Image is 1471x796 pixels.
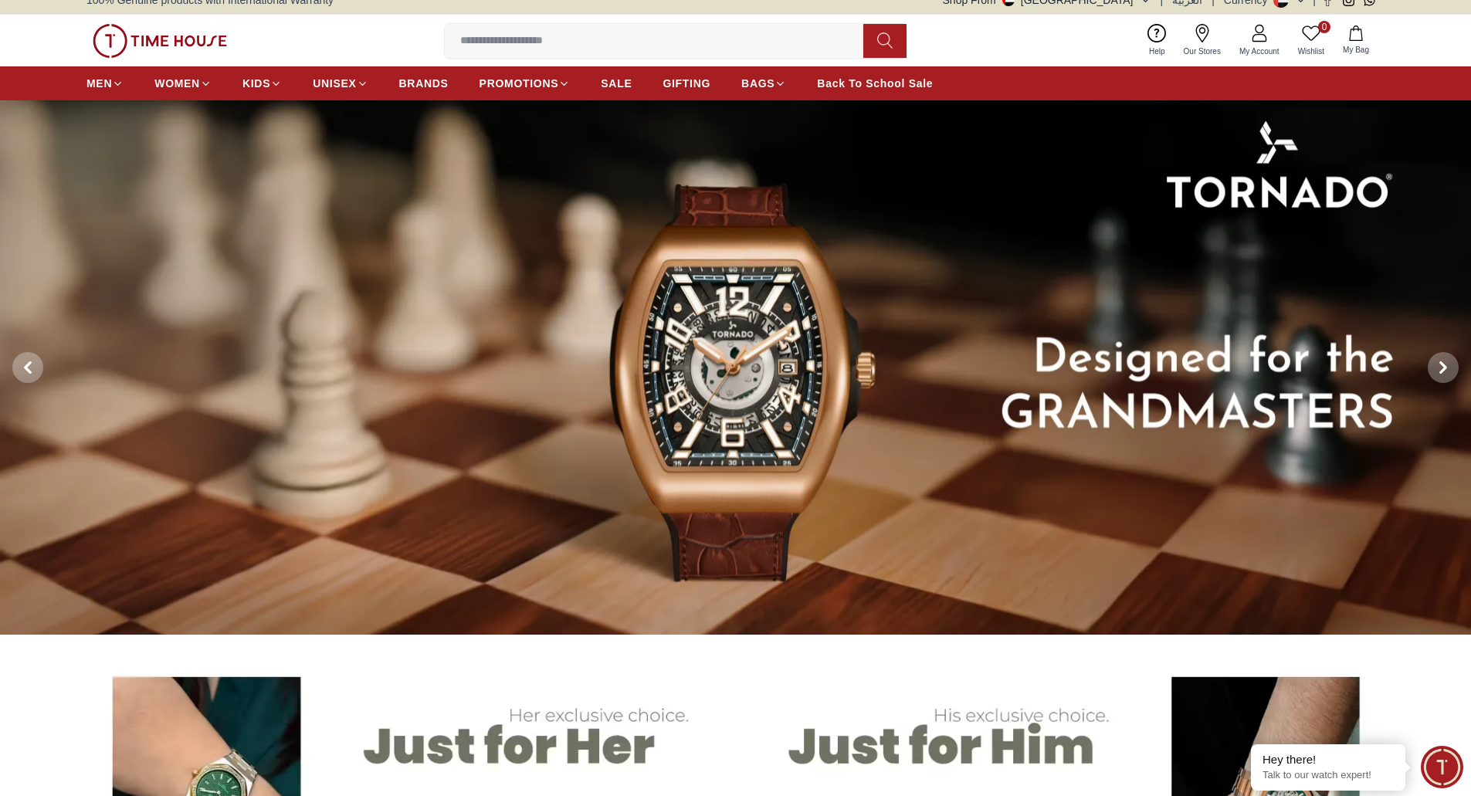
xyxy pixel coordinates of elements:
[1421,746,1463,788] div: Chat Widget
[1337,44,1375,56] span: My Bag
[86,69,124,97] a: MEN
[817,69,933,97] a: Back To School Sale
[86,76,112,91] span: MEN
[1289,21,1334,60] a: 0Wishlist
[1292,46,1330,57] span: Wishlist
[741,76,774,91] span: BAGS
[399,76,449,91] span: BRANDS
[480,69,571,97] a: PROMOTIONS
[1334,22,1378,59] button: My Bag
[601,69,632,97] a: SALE
[313,69,368,97] a: UNISEX
[1233,46,1286,57] span: My Account
[741,69,786,97] a: BAGS
[1143,46,1171,57] span: Help
[242,69,282,97] a: KIDS
[480,76,559,91] span: PROMOTIONS
[242,76,270,91] span: KIDS
[154,69,212,97] a: WOMEN
[1174,21,1230,60] a: Our Stores
[663,69,710,97] a: GIFTING
[313,76,356,91] span: UNISEX
[1140,21,1174,60] a: Help
[663,76,710,91] span: GIFTING
[399,69,449,97] a: BRANDS
[1263,769,1394,782] p: Talk to our watch expert!
[154,76,200,91] span: WOMEN
[601,76,632,91] span: SALE
[1178,46,1227,57] span: Our Stores
[1263,752,1394,767] div: Hey there!
[817,76,933,91] span: Back To School Sale
[93,24,227,58] img: ...
[1318,21,1330,33] span: 0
